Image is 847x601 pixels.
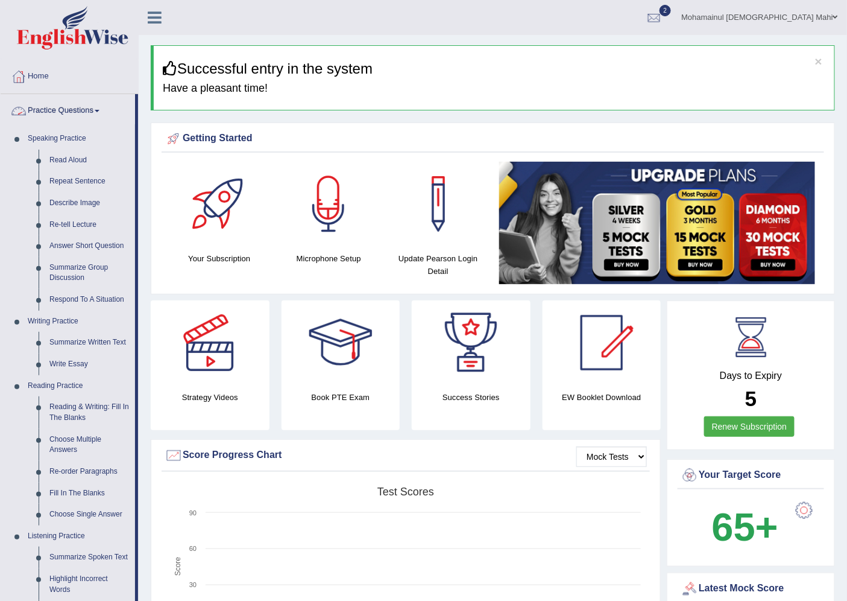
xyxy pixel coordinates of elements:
[44,192,135,214] a: Describe Image
[377,486,434,498] tspan: Test scores
[704,416,795,437] a: Renew Subscription
[163,61,825,77] h3: Successful entry in the system
[1,94,135,124] a: Practice Questions
[189,581,197,588] text: 30
[389,252,487,278] h4: Update Pearson Login Detail
[44,429,135,461] a: Choose Multiple Answers
[1,60,138,90] a: Home
[712,505,778,549] b: 65+
[44,483,135,504] a: Fill In The Blanks
[44,547,135,568] a: Summarize Spoken Text
[44,461,135,483] a: Re-order Paragraphs
[681,466,821,485] div: Your Target Score
[44,171,135,192] a: Repeat Sentence
[163,83,825,95] h4: Have a pleasant time!
[681,370,821,381] h4: Days to Expiry
[499,162,816,284] img: small5.jpg
[815,55,822,68] button: ×
[189,509,197,517] text: 90
[660,5,672,16] span: 2
[745,387,757,410] b: 5
[412,391,531,404] h4: Success Stories
[44,396,135,428] a: Reading & Writing: Fill In The Blanks
[174,557,182,576] tspan: Score
[280,252,378,265] h4: Microphone Setup
[22,311,135,332] a: Writing Practice
[44,257,135,289] a: Summarize Group Discussion
[44,150,135,171] a: Read Aloud
[44,214,135,236] a: Re-tell Lecture
[44,568,135,600] a: Highlight Incorrect Words
[189,545,197,552] text: 60
[22,526,135,547] a: Listening Practice
[44,332,135,354] a: Summarize Written Text
[282,391,400,404] h4: Book PTE Exam
[165,447,647,465] div: Score Progress Chart
[44,289,135,311] a: Respond To A Situation
[165,130,821,148] div: Getting Started
[44,354,135,375] a: Write Essay
[543,391,661,404] h4: EW Booklet Download
[44,235,135,257] a: Answer Short Question
[22,128,135,150] a: Speaking Practice
[22,375,135,397] a: Reading Practice
[681,580,821,598] div: Latest Mock Score
[171,252,268,265] h4: Your Subscription
[44,504,135,526] a: Choose Single Answer
[151,391,269,404] h4: Strategy Videos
